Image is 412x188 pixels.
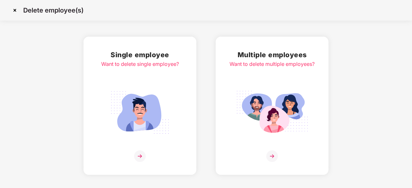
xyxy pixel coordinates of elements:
[101,60,179,68] div: Want to delete single employee?
[236,87,308,138] img: svg+xml;base64,PHN2ZyB4bWxucz0iaHR0cDovL3d3dy53My5vcmcvMjAwMC9zdmciIGlkPSJNdWx0aXBsZV9lbXBsb3llZS...
[10,5,20,15] img: svg+xml;base64,PHN2ZyBpZD0iQ3Jvc3MtMzJ4MzIiIHhtbG5zPSJodHRwOi8vd3d3LnczLm9yZy8yMDAwL3N2ZyIgd2lkdG...
[104,87,176,138] img: svg+xml;base64,PHN2ZyB4bWxucz0iaHR0cDovL3d3dy53My5vcmcvMjAwMC9zdmciIGlkPSJTaW5nbGVfZW1wbG95ZWUiIH...
[134,150,146,162] img: svg+xml;base64,PHN2ZyB4bWxucz0iaHR0cDovL3d3dy53My5vcmcvMjAwMC9zdmciIHdpZHRoPSIzNiIgaGVpZ2h0PSIzNi...
[230,49,315,60] h2: Multiple employees
[266,150,278,162] img: svg+xml;base64,PHN2ZyB4bWxucz0iaHR0cDovL3d3dy53My5vcmcvMjAwMC9zdmciIHdpZHRoPSIzNiIgaGVpZ2h0PSIzNi...
[230,60,315,68] div: Want to delete multiple employees?
[23,6,83,14] p: Delete employee(s)
[101,49,179,60] h2: Single employee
